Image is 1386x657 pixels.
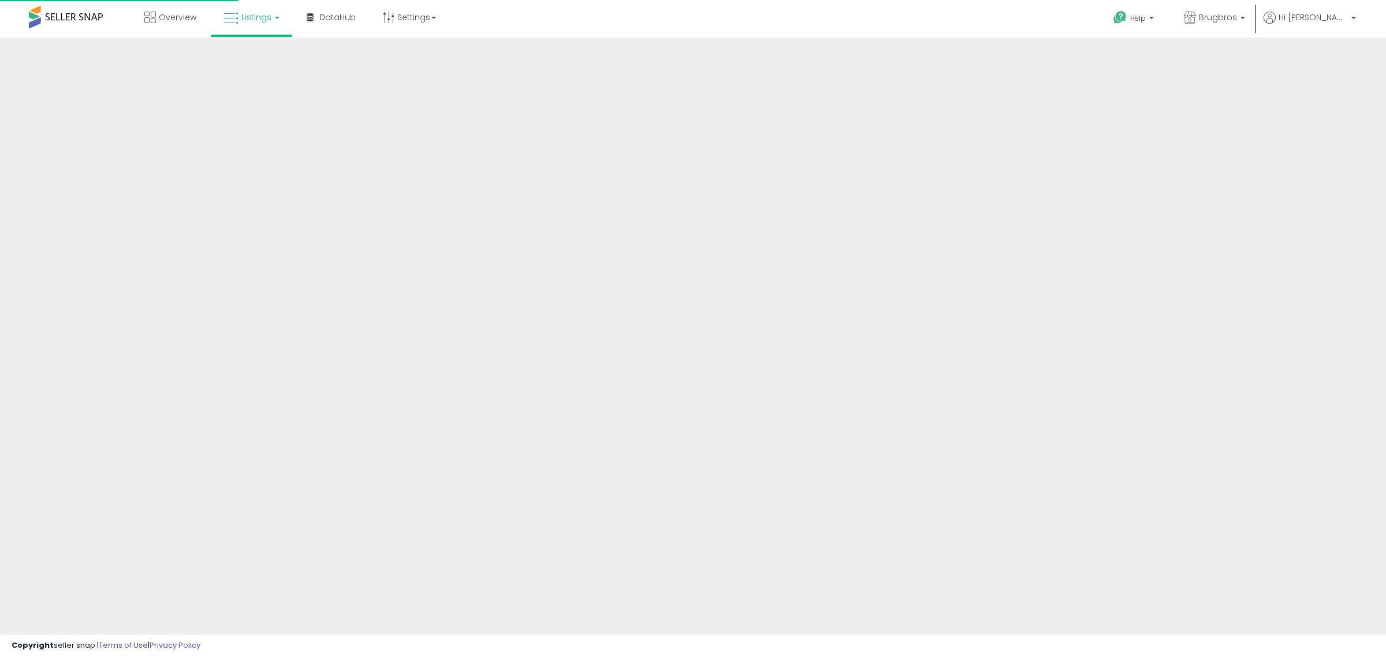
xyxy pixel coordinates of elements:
[1199,12,1237,23] span: Brugbros
[159,12,196,23] span: Overview
[1264,12,1356,38] a: Hi [PERSON_NAME]
[1279,12,1348,23] span: Hi [PERSON_NAME]
[1104,2,1165,38] a: Help
[1130,13,1146,23] span: Help
[319,12,356,23] span: DataHub
[1113,10,1127,25] i: Get Help
[241,12,271,23] span: Listings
